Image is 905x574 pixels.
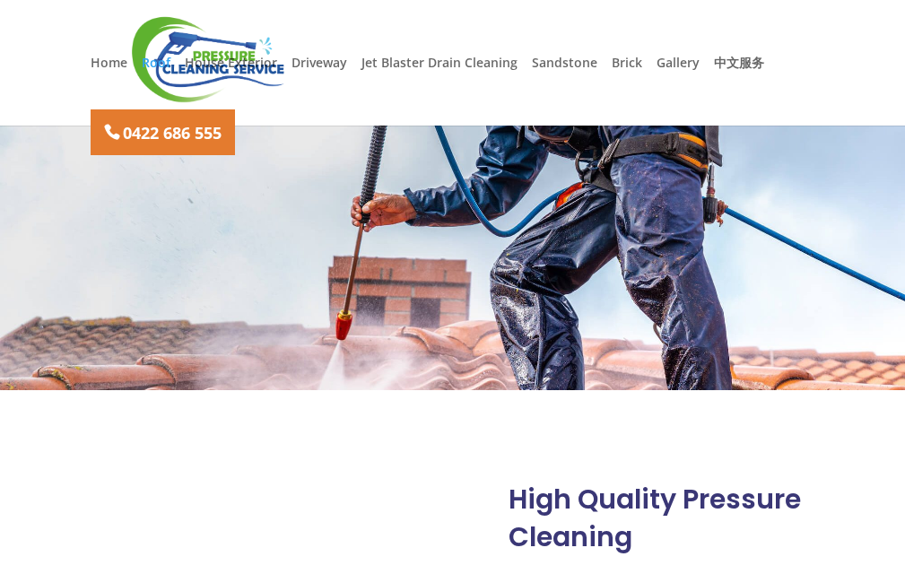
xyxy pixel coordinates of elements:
[142,57,170,87] a: Roof
[509,481,814,565] h2: High Quality Pressure Cleaning
[361,57,518,87] a: Jet Blaster Drain Cleaning
[130,13,287,103] img: Pressure Cleaning
[292,57,347,87] a: Driveway
[185,57,277,87] a: House Exterior
[612,57,642,87] a: Brick
[91,57,127,87] a: Home
[657,57,700,87] a: Gallery
[532,57,597,87] a: Sandstone
[91,109,235,155] a: 0422 686 555
[714,57,764,87] a: 中文服务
